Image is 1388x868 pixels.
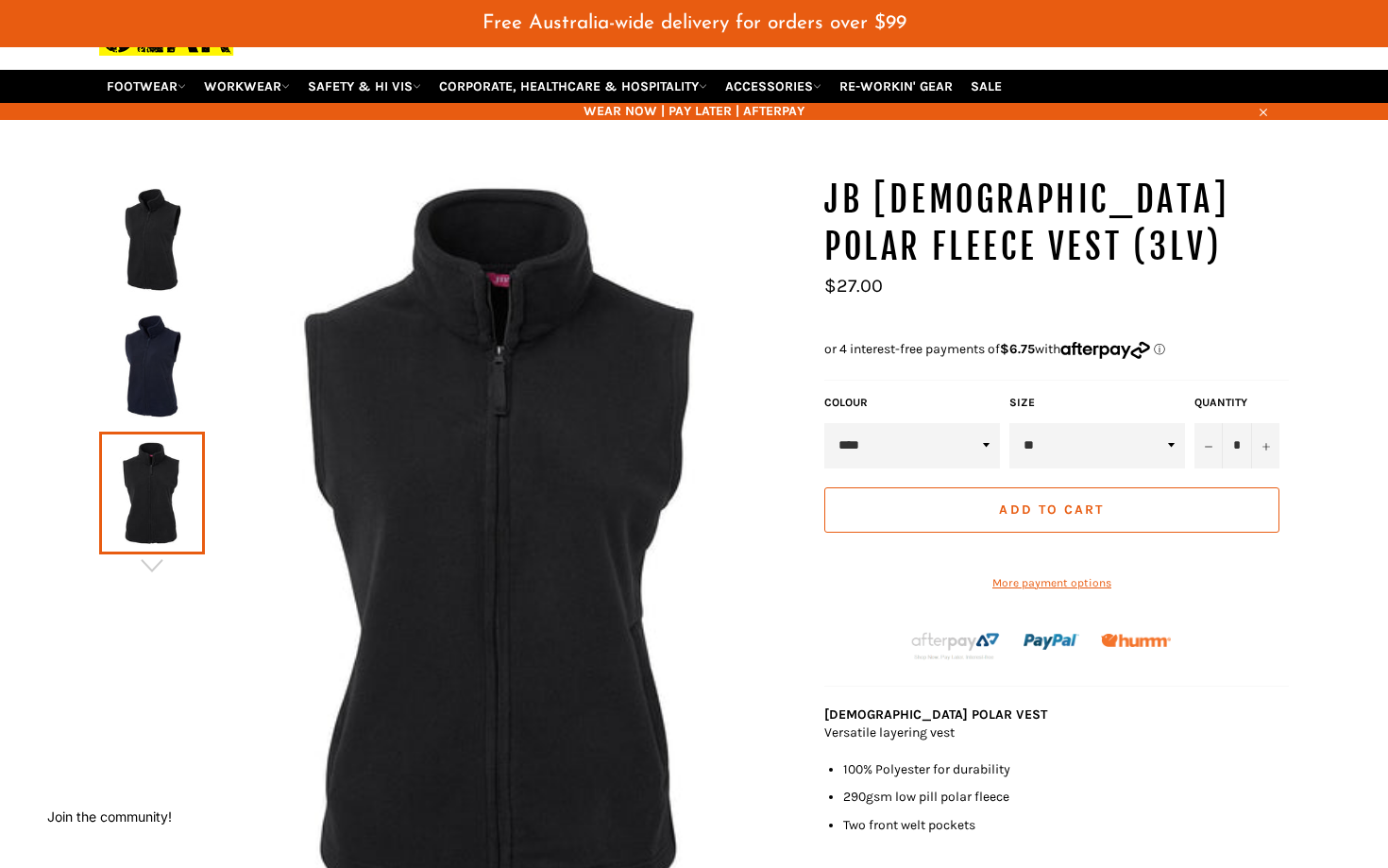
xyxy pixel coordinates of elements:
img: Workin Gear Ladies Polar Fleece Vest [109,315,195,418]
span: Add to Cart [999,502,1104,518]
a: CORPORATE, HEALTHCARE & HOSPITALITY [432,70,715,103]
li: 100% Polyester for durability [843,760,1289,778]
a: SALE [963,70,1009,103]
a: ACCESSORIES [718,70,829,103]
li: Two front welt pockets [843,816,1289,834]
span: $27.00 [824,275,883,297]
button: Increase item quantity by one [1251,423,1279,468]
strong: [DEMOGRAPHIC_DATA] POLAR VEST [824,706,1047,723]
a: RE-WORKIN' GEAR [832,70,960,103]
label: Size [1009,395,1185,411]
a: More payment options [824,575,1279,591]
img: Humm_core_logo_RGB-01_300x60px_small_195d8312-4386-4de7-b182-0ef9b6303a37.png [1101,634,1171,648]
label: Quantity [1194,395,1279,411]
a: WORKWEAR [196,70,297,103]
img: Afterpay-Logo-on-dark-bg_large.png [909,630,1002,662]
label: COLOUR [824,395,1000,411]
button: Reduce item quantity by one [1194,423,1223,468]
span: WEAR NOW | PAY LATER | AFTERPAY [99,102,1289,120]
img: paypal.png [1024,614,1079,670]
span: Free Australia-wide delivery for orders over $99 [482,13,906,33]
button: Join the community! [47,808,172,825]
button: Add to Cart [824,487,1279,533]
h1: JB [DEMOGRAPHIC_DATA] Polar Fleece Vest (3LV) [824,177,1289,270]
img: Workin Gear Ladies Polar Fleece Vest [109,188,195,292]
a: SAFETY & HI VIS [300,70,429,103]
li: 290gsm low pill polar fleece [843,788,1289,806]
p: Versatile layering vest [824,723,1289,741]
a: FOOTWEAR [99,70,194,103]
